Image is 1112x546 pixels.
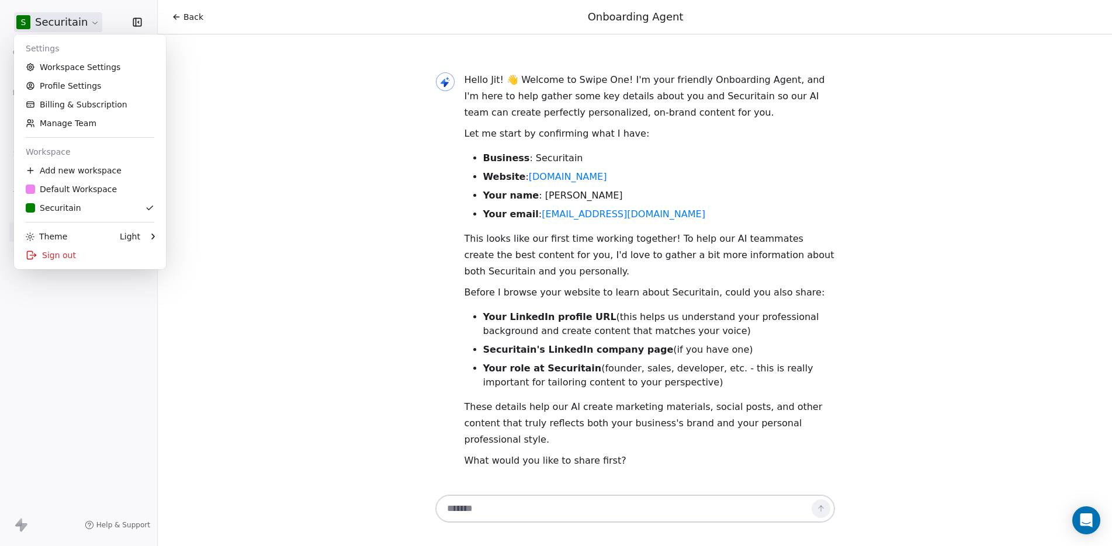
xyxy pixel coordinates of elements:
a: Workspace Settings [19,58,161,76]
div: Default Workspace [26,183,117,195]
div: Sign out [19,246,161,265]
a: Profile Settings [19,76,161,95]
div: Light [120,231,140,242]
div: Add new workspace [19,161,161,180]
a: Billing & Subscription [19,95,161,114]
div: Securitain [26,202,81,214]
div: Settings [19,39,161,58]
a: Manage Team [19,114,161,133]
div: Workspace [19,142,161,161]
div: Theme [26,231,67,242]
